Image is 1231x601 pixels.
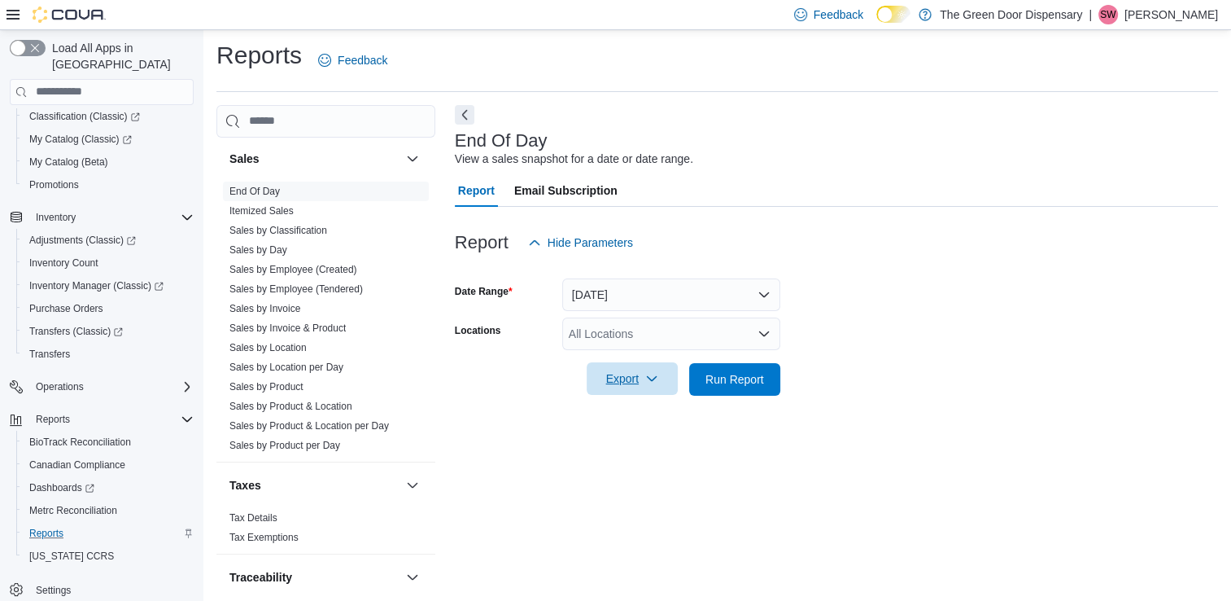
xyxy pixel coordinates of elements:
[23,299,110,318] a: Purchase Orders
[23,253,194,273] span: Inventory Count
[229,204,294,217] span: Itemized Sales
[23,107,194,126] span: Classification (Classic)
[3,408,200,431] button: Reports
[229,322,346,335] span: Sales by Invoice & Product
[23,253,105,273] a: Inventory Count
[23,524,70,543] a: Reports
[403,476,422,495] button: Taxes
[338,52,387,68] span: Feedback
[705,371,764,388] span: Run Report
[229,283,363,296] span: Sales by Employee (Tendered)
[16,173,200,196] button: Promotions
[29,325,123,338] span: Transfers (Classic)
[562,279,780,311] button: [DATE]
[16,105,200,128] a: Classification (Classic)
[587,362,678,395] button: Export
[23,230,142,250] a: Adjustments (Classic)
[757,327,770,340] button: Open list of options
[596,362,668,395] span: Export
[16,252,200,274] button: Inventory Count
[455,233,509,252] h3: Report
[23,546,120,566] a: [US_STATE] CCRS
[689,363,780,396] button: Run Report
[940,5,1082,24] p: The Green Door Dispensary
[36,211,76,224] span: Inventory
[229,341,307,354] span: Sales by Location
[16,128,200,151] a: My Catalog (Classic)
[514,174,618,207] span: Email Subscription
[23,524,194,543] span: Reports
[229,477,399,494] button: Taxes
[1124,5,1218,24] p: [PERSON_NAME]
[29,234,136,247] span: Adjustments (Classic)
[229,302,300,315] span: Sales by Invoice
[455,105,474,125] button: Next
[229,477,261,494] h3: Taxes
[216,39,302,72] h1: Reports
[23,129,194,149] span: My Catalog (Classic)
[23,455,194,475] span: Canadian Compliance
[1089,5,1092,24] p: |
[229,512,277,524] a: Tax Details
[876,6,910,23] input: Dark Mode
[23,230,194,250] span: Adjustments (Classic)
[29,458,125,472] span: Canadian Compliance
[229,283,363,295] a: Sales by Employee (Tendered)
[23,175,85,195] a: Promotions
[16,151,200,173] button: My Catalog (Beta)
[23,501,194,520] span: Metrc Reconciliation
[229,185,280,198] span: End Of Day
[36,413,70,426] span: Reports
[29,178,79,191] span: Promotions
[229,569,292,586] h3: Traceability
[33,7,106,23] img: Cova
[455,131,548,151] h3: End Of Day
[29,579,194,599] span: Settings
[29,550,114,563] span: [US_STATE] CCRS
[23,322,129,341] a: Transfers (Classic)
[23,322,194,341] span: Transfers (Classic)
[29,110,140,123] span: Classification (Classic)
[23,478,101,498] a: Dashboards
[229,243,287,257] span: Sales by Day
[23,276,194,296] span: Inventory Manager (Classic)
[814,7,863,23] span: Feedback
[23,152,194,172] span: My Catalog (Beta)
[23,501,124,520] a: Metrc Reconciliation
[229,362,343,373] a: Sales by Location per Day
[229,531,299,544] span: Tax Exemptions
[23,299,194,318] span: Purchase Orders
[29,527,63,540] span: Reports
[29,302,103,315] span: Purchase Orders
[229,244,287,256] a: Sales by Day
[23,344,76,364] a: Transfers
[29,348,70,361] span: Transfers
[229,263,357,276] span: Sales by Employee (Created)
[229,205,294,217] a: Itemized Sales
[229,381,303,393] a: Sales by Product
[36,584,71,597] span: Settings
[29,377,90,397] button: Operations
[16,522,200,545] button: Reports
[403,149,422,169] button: Sales
[16,476,200,499] a: Dashboards
[23,152,115,172] a: My Catalog (Beta)
[29,436,131,449] span: BioTrack Reconciliation
[23,344,194,364] span: Transfers
[29,133,132,146] span: My Catalog (Classic)
[29,481,94,494] span: Dashboards
[312,44,394,77] a: Feedback
[23,432,138,452] a: BioTrack Reconciliation
[229,380,303,393] span: Sales by Product
[23,129,138,149] a: My Catalog (Classic)
[229,439,340,452] span: Sales by Product per Day
[23,432,194,452] span: BioTrack Reconciliation
[23,455,132,475] a: Canadian Compliance
[229,440,340,451] a: Sales by Product per Day
[16,320,200,343] a: Transfers (Classic)
[16,343,200,366] button: Transfers
[455,324,501,337] label: Locations
[1100,5,1115,24] span: SW
[229,361,343,374] span: Sales by Location per Day
[216,508,435,554] div: Taxes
